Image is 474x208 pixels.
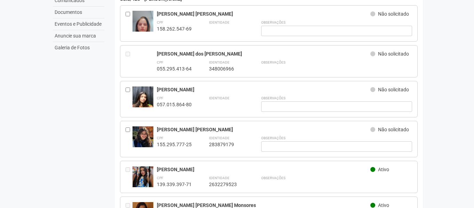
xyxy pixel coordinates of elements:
div: 283879179 [209,141,244,148]
div: 139.339.397-71 [157,181,192,188]
div: 158.262.547-69 [157,26,192,32]
a: Anuncie sua marca [53,30,104,42]
div: [PERSON_NAME] [PERSON_NAME] [157,126,371,133]
div: Entre em contato com a Aministração para solicitar o cancelamento ou 2a via [126,166,132,188]
div: 057.015.864-80 [157,101,192,108]
span: Não solicitado [378,127,409,132]
span: Ativo [378,202,389,208]
strong: Identidade [209,136,230,140]
strong: Observações [261,96,286,100]
a: Eventos e Publicidade [53,18,104,30]
span: Ativo [378,167,389,172]
img: user.jpg [132,126,153,154]
strong: Observações [261,136,286,140]
img: user.jpg [132,166,153,187]
span: Não solicitado [378,11,409,17]
strong: Identidade [209,20,230,24]
a: Documentos [53,7,104,18]
div: 055.295.413-64 [157,66,192,72]
strong: CPF [157,136,163,140]
div: 2632279523 [209,181,244,188]
strong: Observações [261,20,286,24]
div: [PERSON_NAME] dos [PERSON_NAME] [157,51,371,57]
strong: Observações [261,60,286,64]
strong: CPF [157,96,163,100]
img: user.jpg [132,86,153,114]
div: [PERSON_NAME] [157,166,371,173]
strong: Identidade [209,96,230,100]
a: Galeria de Fotos [53,42,104,53]
strong: Identidade [209,60,230,64]
strong: CPF [157,60,163,64]
strong: Observações [261,176,286,180]
div: [PERSON_NAME] [PERSON_NAME] [157,11,371,17]
img: user.jpg [132,11,153,48]
strong: CPF [157,176,163,180]
strong: Identidade [209,176,230,180]
span: Não solicitado [378,87,409,92]
div: [PERSON_NAME] [157,86,371,93]
strong: CPF [157,20,163,24]
div: 348006966 [209,66,244,72]
span: Não solicitado [378,51,409,57]
div: 155.295.777-25 [157,141,192,148]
